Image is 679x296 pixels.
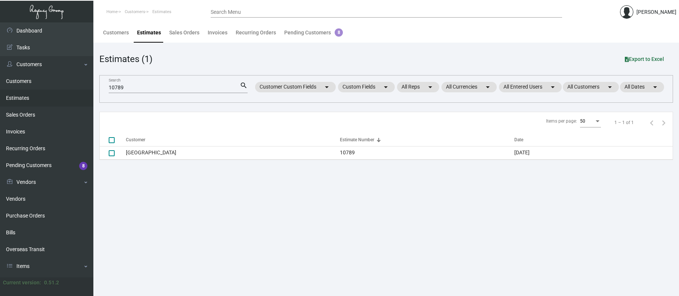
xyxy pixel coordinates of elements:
[441,82,497,92] mat-chip: All Currencies
[340,146,514,159] td: 10789
[208,29,227,37] div: Invoices
[563,82,619,92] mat-chip: All Customers
[125,9,145,14] span: Customers
[514,136,523,143] div: Date
[152,9,171,14] span: Estimates
[284,29,343,37] div: Pending Customers
[381,83,390,92] mat-icon: arrow_drop_down
[3,279,41,287] div: Current version:
[99,52,152,66] div: Estimates (1)
[137,29,161,37] div: Estimates
[651,83,660,92] mat-icon: arrow_drop_down
[619,52,670,66] button: Export to Excel
[514,146,673,159] td: [DATE]
[426,83,435,92] mat-icon: arrow_drop_down
[103,29,129,37] div: Customers
[620,5,633,19] img: admin@bootstrapmaster.com
[338,82,395,92] mat-chip: Custom Fields
[546,118,577,124] div: Items per page:
[580,119,601,124] mat-select: Items per page:
[126,136,340,143] div: Customer
[620,82,664,92] mat-chip: All Dates
[44,279,59,287] div: 0.51.2
[605,83,614,92] mat-icon: arrow_drop_down
[126,136,145,143] div: Customer
[340,136,374,143] div: Estimate Number
[514,136,673,143] div: Date
[636,8,676,16] div: [PERSON_NAME]
[658,117,670,129] button: Next page
[580,118,585,124] span: 50
[646,117,658,129] button: Previous page
[236,29,276,37] div: Recurring Orders
[169,29,199,37] div: Sales Orders
[397,82,439,92] mat-chip: All Reps
[548,83,557,92] mat-icon: arrow_drop_down
[625,56,664,62] span: Export to Excel
[483,83,492,92] mat-icon: arrow_drop_down
[106,9,118,14] span: Home
[240,81,248,90] mat-icon: search
[340,136,514,143] div: Estimate Number
[126,146,340,159] td: [GEOGRAPHIC_DATA]
[499,82,562,92] mat-chip: All Entered Users
[614,119,634,126] div: 1 – 1 of 1
[255,82,336,92] mat-chip: Customer Custom Fields
[322,83,331,92] mat-icon: arrow_drop_down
